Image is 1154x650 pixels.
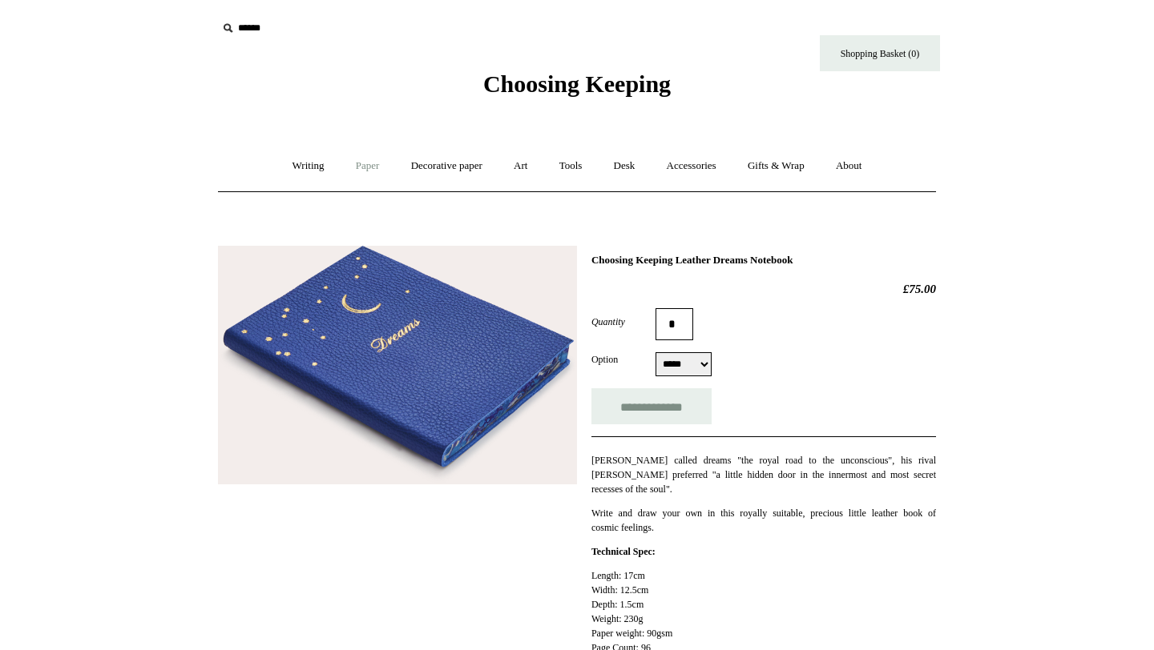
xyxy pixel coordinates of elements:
[652,145,731,187] a: Accessories
[591,254,936,267] h1: Choosing Keeping Leather Dreams Notebook
[278,145,339,187] a: Writing
[483,70,671,97] span: Choosing Keeping
[599,145,650,187] a: Desk
[733,145,819,187] a: Gifts & Wrap
[591,282,936,296] h2: £75.00
[591,352,656,367] label: Option
[483,83,671,94] a: Choosing Keeping
[821,145,877,187] a: About
[591,546,656,557] strong: Technical Spec:
[591,453,936,496] p: [PERSON_NAME] called dreams "the royal road to the unconscious", his rival [PERSON_NAME] preferre...
[397,145,497,187] a: Decorative paper
[820,35,940,71] a: Shopping Basket (0)
[341,145,394,187] a: Paper
[545,145,597,187] a: Tools
[218,246,577,485] img: Choosing Keeping Leather Dreams Notebook
[591,315,656,329] label: Quantity
[499,145,542,187] a: Art
[591,506,936,535] p: Write and draw your own in this royally suitable, precious little leather book of cosmic feelings.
